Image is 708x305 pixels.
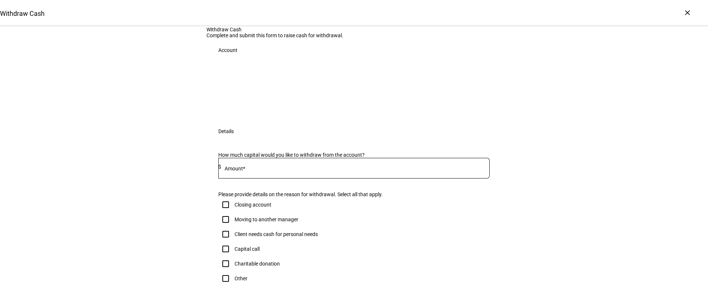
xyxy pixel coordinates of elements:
div: Complete and submit this form to raise cash for withdrawal. [206,32,502,38]
div: Closing account [235,202,271,208]
div: Please provide details on the reason for withdrawal. Select all that apply. [218,191,490,197]
div: Capital call [235,246,260,252]
div: Details [218,128,234,134]
mat-label: Amount* [225,166,245,171]
span: $ [218,164,221,170]
div: × [681,7,693,18]
div: Withdraw Cash [206,27,502,32]
div: How much capital would you like to withdraw from the account? [218,152,490,158]
div: Charitable donation [235,261,280,267]
div: Other [235,275,247,281]
div: Account [218,47,237,53]
div: Moving to another manager [235,216,298,222]
div: Client needs cash for personal needs [235,231,318,237]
